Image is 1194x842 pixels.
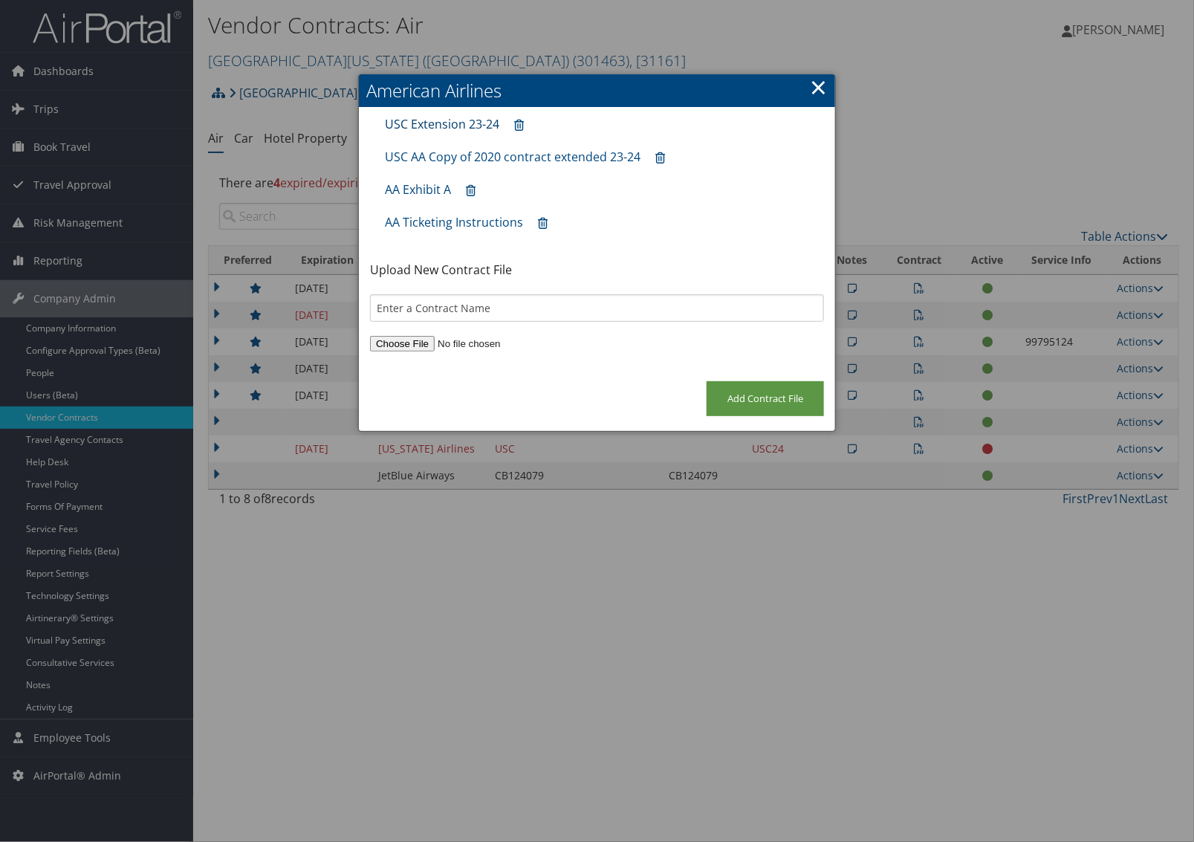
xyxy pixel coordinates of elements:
a: Remove contract [531,210,555,237]
a: Remove contract [507,111,531,139]
a: USC AA Copy of 2020 contract extended 23-24 [385,149,640,165]
h2: American Airlines [359,74,835,107]
a: AA Exhibit A [385,181,451,198]
p: Upload New Contract File [370,261,824,280]
a: Remove contract [648,144,672,172]
a: Remove contract [458,177,483,204]
a: USC Extension 23-24 [385,116,499,132]
a: AA Ticketing Instructions [385,214,523,230]
input: Enter a Contract Name [370,294,824,322]
a: × [810,72,827,102]
input: Add Contract File [707,381,824,416]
